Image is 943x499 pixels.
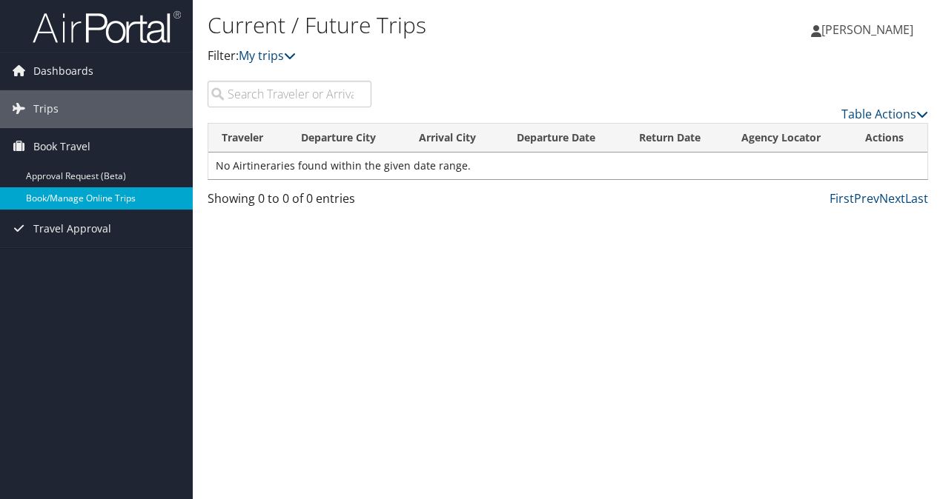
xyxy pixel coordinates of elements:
a: Table Actions [841,106,928,122]
th: Actions [852,124,927,153]
span: Book Travel [33,128,90,165]
a: [PERSON_NAME] [811,7,928,52]
span: Trips [33,90,59,127]
th: Return Date: activate to sort column ascending [626,124,728,153]
p: Filter: [208,47,688,66]
a: Last [905,190,928,207]
span: Travel Approval [33,210,111,247]
th: Agency Locator: activate to sort column ascending [728,124,851,153]
a: Prev [854,190,879,207]
th: Departure City: activate to sort column ascending [288,124,406,153]
div: Showing 0 to 0 of 0 entries [208,190,371,215]
th: Traveler: activate to sort column ascending [208,124,288,153]
img: airportal-logo.png [33,10,181,44]
a: Next [879,190,905,207]
a: First [830,190,854,207]
th: Arrival City: activate to sort column ascending [406,124,503,153]
a: My trips [239,47,296,64]
th: Departure Date: activate to sort column descending [503,124,626,153]
span: Dashboards [33,53,93,90]
span: [PERSON_NAME] [821,21,913,38]
td: No Airtineraries found within the given date range. [208,153,927,179]
input: Search Traveler or Arrival City [208,81,371,107]
h1: Current / Future Trips [208,10,688,41]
